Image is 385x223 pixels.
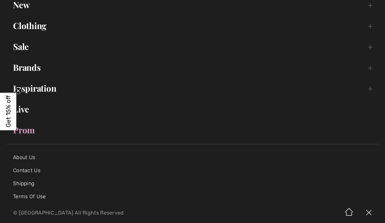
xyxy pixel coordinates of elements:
[7,81,378,96] a: Inspiration
[15,88,22,94] button: Close teaser
[13,154,35,160] a: About Us
[359,203,378,223] img: X
[339,203,359,223] img: Home
[13,167,40,173] a: Contact Us
[7,60,378,75] a: Brands
[5,96,12,127] span: Get 15% off
[13,211,226,215] p: © [GEOGRAPHIC_DATA] All Rights Reserved
[13,180,34,186] a: Shipping
[7,123,378,137] a: Prom
[7,19,378,33] a: Clothing
[7,102,378,116] a: Live
[7,39,378,54] a: Sale
[13,193,46,200] a: Terms Of Use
